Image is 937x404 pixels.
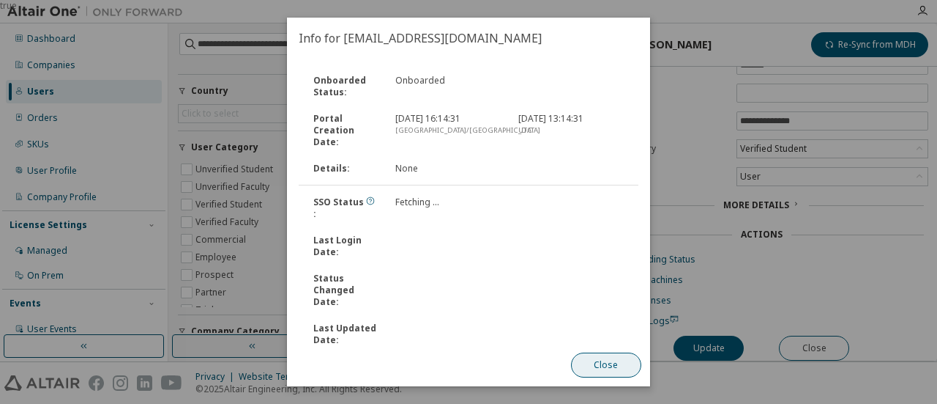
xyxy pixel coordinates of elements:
[387,197,509,220] div: Fetching ...
[305,163,387,175] div: Details :
[387,113,509,148] div: [DATE] 16:14:31
[305,273,387,308] div: Status Changed Date :
[305,323,387,346] div: Last Updated Date :
[305,75,387,98] div: Onboarded Status :
[387,75,509,98] div: Onboarded
[509,113,632,148] div: [DATE] 13:14:31
[395,125,501,136] div: [GEOGRAPHIC_DATA]/[GEOGRAPHIC_DATA]
[305,113,387,148] div: Portal Creation Date :
[287,18,650,59] h2: Info for [EMAIL_ADDRESS][DOMAIN_NAME]
[518,125,624,136] div: UTC
[305,235,387,258] div: Last Login Date :
[387,163,509,175] div: None
[305,197,387,220] div: SSO Status :
[571,353,641,378] button: Close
